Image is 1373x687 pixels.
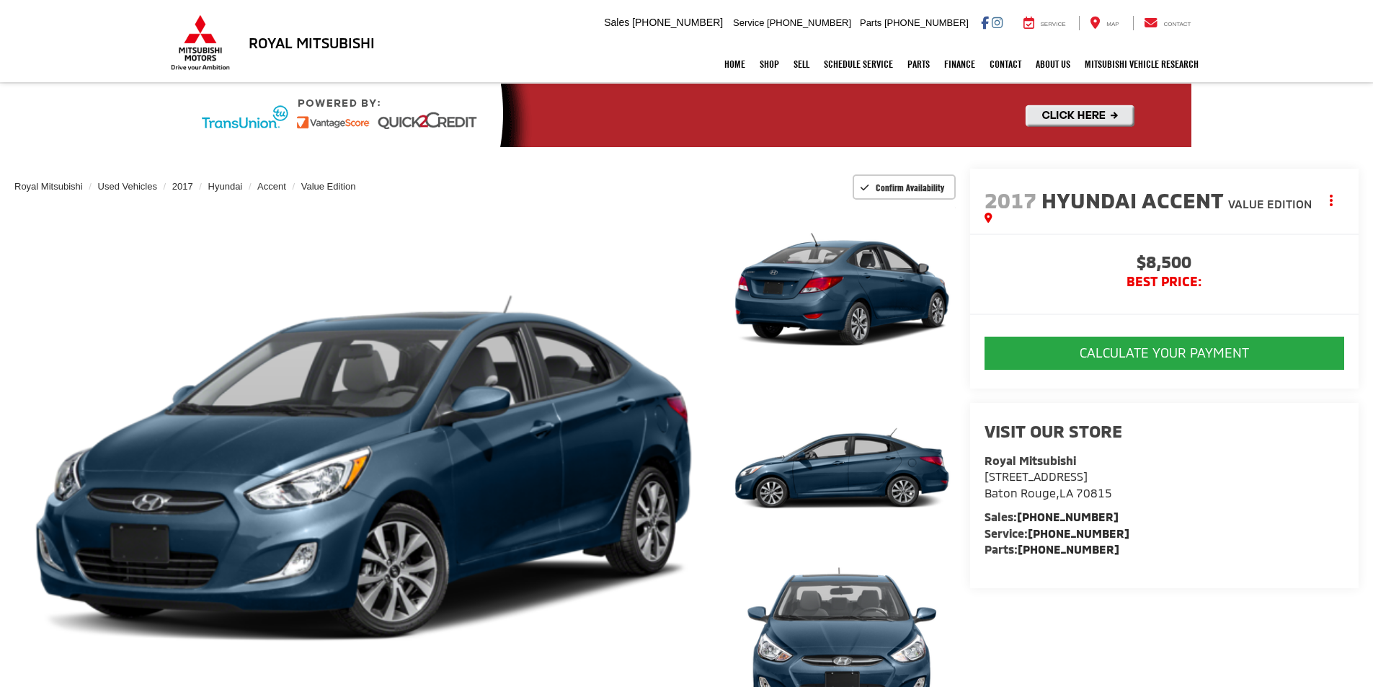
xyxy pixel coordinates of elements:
a: Sell [786,46,817,82]
span: Service [1041,21,1066,27]
strong: Service: [985,526,1129,540]
a: Value Edition [301,181,356,192]
span: 2017 [985,187,1036,213]
h2: Visit our Store [985,422,1344,440]
span: Hyundai Accent [1041,187,1228,213]
img: 2017 Hyundai Accent Value Edition [725,203,957,377]
a: Parts: Opens in a new tab [900,46,937,82]
span: Parts [860,17,881,28]
a: Mitsubishi Vehicle Research [1077,46,1206,82]
span: [STREET_ADDRESS] [985,469,1088,483]
a: Accent [257,181,286,192]
a: Contact [1133,16,1202,30]
a: [PHONE_NUMBER] [1018,542,1119,556]
span: Baton Rouge [985,486,1056,500]
a: Royal Mitsubishi [14,181,83,192]
span: $8,500 [985,253,1344,275]
span: Contact [1163,21,1191,27]
span: dropdown dots [1330,195,1333,206]
img: Mitsubishi [168,14,233,71]
a: Hyundai [208,181,243,192]
span: 70815 [1076,486,1112,500]
a: [STREET_ADDRESS] Baton Rouge,LA 70815 [985,469,1112,500]
a: Used Vehicles [98,181,157,192]
button: Actions [1319,187,1344,213]
span: Service [733,17,764,28]
span: Sales [604,17,629,28]
a: Contact [982,46,1028,82]
strong: Sales: [985,510,1119,523]
button: CALCULATE YOUR PAYMENT [985,337,1344,370]
a: Schedule Service: Opens in a new tab [817,46,900,82]
span: [PHONE_NUMBER] [632,17,723,28]
a: Finance [937,46,982,82]
a: [PHONE_NUMBER] [1017,510,1119,523]
strong: Parts: [985,542,1119,556]
span: LA [1059,486,1073,500]
a: Expand Photo 2 [728,384,956,554]
h3: Royal Mitsubishi [249,35,375,50]
a: About Us [1028,46,1077,82]
span: , [985,486,1112,500]
a: [PHONE_NUMBER] [1028,526,1129,540]
strong: Royal Mitsubishi [985,453,1076,467]
span: Map [1106,21,1119,27]
a: Service [1013,16,1077,30]
a: Instagram: Click to visit our Instagram page [992,17,1003,28]
span: [PHONE_NUMBER] [884,17,969,28]
span: Confirm Availability [876,182,944,193]
span: BEST PRICE: [985,275,1344,289]
a: Expand Photo 1 [728,205,956,376]
a: 2017 [172,181,193,192]
button: Confirm Availability [853,174,956,200]
a: Map [1079,16,1129,30]
img: 2017 Hyundai Accent Value Edition [725,381,957,556]
span: Value Edition [1228,197,1312,210]
a: Home [717,46,752,82]
a: Facebook: Click to visit our Facebook page [981,17,989,28]
img: Quick2Credit [182,84,1191,147]
span: [PHONE_NUMBER] [767,17,851,28]
a: Shop [752,46,786,82]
